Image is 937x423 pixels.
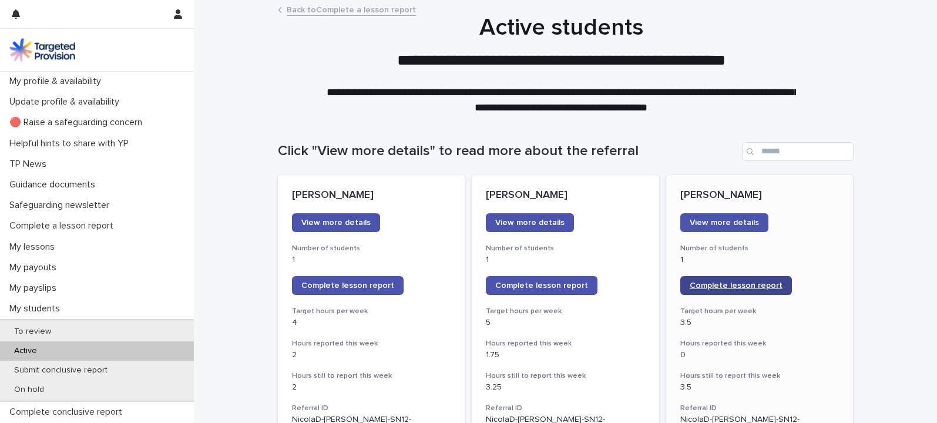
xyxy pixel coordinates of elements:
p: Helpful hints to share with YP [5,138,138,149]
p: 1 [486,255,645,265]
p: 3.25 [486,382,645,392]
p: My profile & availability [5,76,110,87]
p: 0 [680,350,839,360]
p: Safeguarding newsletter [5,200,119,211]
h3: Target hours per week [292,307,451,316]
h3: Target hours per week [680,307,839,316]
h3: Referral ID [486,404,645,413]
a: Complete lesson report [292,276,404,295]
p: 1.75 [486,350,645,360]
p: TP News [5,159,56,170]
p: Complete a lesson report [5,220,123,231]
p: 4 [292,318,451,328]
h3: Hours still to report this week [680,371,839,381]
p: [PERSON_NAME] [486,189,645,202]
h3: Number of students [292,244,451,253]
span: View more details [495,219,565,227]
p: Complete conclusive report [5,407,132,418]
p: Submit conclusive report [5,365,117,375]
p: 1 [680,255,839,265]
input: Search [742,142,854,161]
span: View more details [301,219,371,227]
span: Complete lesson report [495,281,588,290]
p: 2 [292,350,451,360]
span: Complete lesson report [690,281,782,290]
h1: Active students [273,14,849,42]
p: To review [5,327,61,337]
p: 3.5 [680,318,839,328]
h3: Target hours per week [486,307,645,316]
h1: Click "View more details" to read more about the referral [278,143,737,160]
p: 5 [486,318,645,328]
h3: Referral ID [680,404,839,413]
p: My payouts [5,262,66,273]
h3: Hours still to report this week [486,371,645,381]
p: 1 [292,255,451,265]
a: View more details [486,213,574,232]
p: My payslips [5,283,66,294]
p: [PERSON_NAME] [292,189,451,202]
p: My lessons [5,241,64,253]
h3: Hours reported this week [680,339,839,348]
p: On hold [5,385,53,395]
a: Complete lesson report [486,276,597,295]
p: 3.5 [680,382,839,392]
p: Update profile & availability [5,96,129,108]
h3: Hours still to report this week [292,371,451,381]
p: Active [5,346,46,356]
p: 🔴 Raise a safeguarding concern [5,117,152,128]
a: View more details [292,213,380,232]
p: My students [5,303,69,314]
img: M5nRWzHhSzIhMunXDL62 [9,38,75,62]
h3: Number of students [680,244,839,253]
h3: Referral ID [292,404,451,413]
a: View more details [680,213,768,232]
p: [PERSON_NAME] [680,189,839,202]
p: 2 [292,382,451,392]
a: Back toComplete a lesson report [287,2,416,16]
h3: Hours reported this week [292,339,451,348]
h3: Hours reported this week [486,339,645,348]
span: Complete lesson report [301,281,394,290]
h3: Number of students [486,244,645,253]
a: Complete lesson report [680,276,792,295]
p: Guidance documents [5,179,105,190]
span: View more details [690,219,759,227]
